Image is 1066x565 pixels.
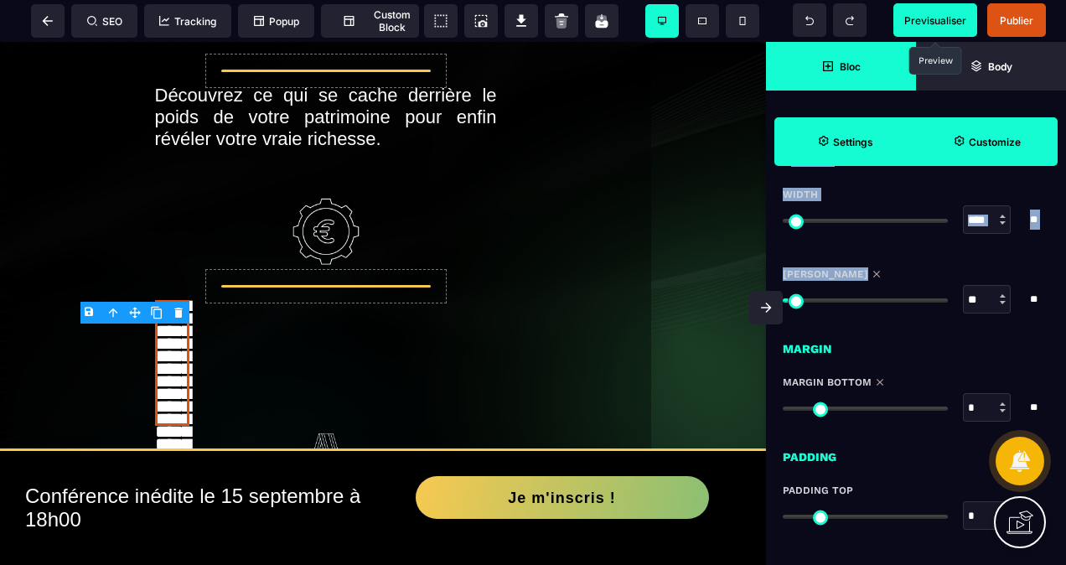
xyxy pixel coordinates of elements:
[766,42,916,91] span: Open Blocks
[155,43,497,108] div: Découvrez ce qui se cache derrière le poids de votre patrimoine pour enfin révéler votre vraie ri...
[424,4,458,38] span: View components
[464,4,498,38] span: Screenshot
[893,3,977,37] span: Preview
[783,267,868,281] span: [PERSON_NAME]
[988,60,1012,73] strong: Body
[1000,14,1033,27] span: Publier
[969,136,1021,148] strong: Customize
[840,60,861,73] strong: Bloc
[783,188,818,201] span: Width
[916,42,1066,91] span: Open Layer Manager
[416,434,709,477] button: Je m'inscris !
[783,376,872,389] span: Margin Bottom
[292,156,360,223] img: 13d99394073da9d40b0c9464849f2b32_mechanical-engineering.png
[25,434,383,498] h2: Conférence inédite le 15 septembre à 18h00
[904,14,966,27] span: Previsualiser
[916,117,1058,166] span: Open Style Manager
[159,15,216,28] span: Tracking
[87,15,122,28] span: SEO
[833,136,873,148] strong: Settings
[766,438,1066,467] div: Padding
[774,117,916,166] span: Settings
[292,388,360,455] img: 2b8b6239f9cd83f4984384e1c504d95b_line.png
[766,330,1066,359] div: Margin
[329,8,411,34] span: Custom Block
[783,484,853,497] span: Padding Top
[254,15,299,28] span: Popup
